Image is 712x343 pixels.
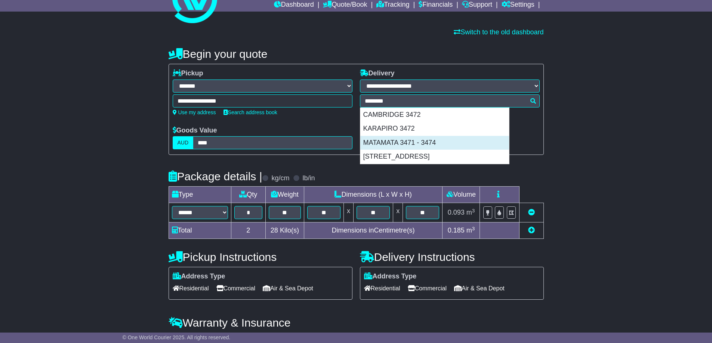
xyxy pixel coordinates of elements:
div: KARAPIRO 3472 [360,122,509,136]
span: Air & Sea Depot [454,283,505,294]
span: m [466,227,475,234]
a: Remove this item [528,209,535,216]
div: [STREET_ADDRESS] [360,150,509,164]
td: Dimensions in Centimetre(s) [304,222,443,239]
label: AUD [173,136,194,149]
span: 28 [271,227,278,234]
div: CAMBRIDGE 3472 [360,108,509,122]
span: © One World Courier 2025. All rights reserved. [123,334,231,340]
td: 2 [231,222,266,239]
td: Volume [443,187,480,203]
td: x [343,203,353,222]
label: kg/cm [271,174,289,183]
a: Add new item [528,227,535,234]
td: x [393,203,403,222]
h4: Pickup Instructions [169,251,352,263]
span: Commercial [216,283,255,294]
span: 0.093 [448,209,465,216]
sup: 3 [472,226,475,231]
td: Dimensions (L x W x H) [304,187,443,203]
div: MATAMATA 3471 - 3474 [360,136,509,150]
label: Goods Value [173,127,217,135]
td: Qty [231,187,266,203]
label: Delivery [360,69,395,78]
span: Air & Sea Depot [263,283,313,294]
a: Search address book [224,109,277,115]
label: Address Type [173,272,225,281]
span: Residential [173,283,209,294]
label: lb/in [302,174,315,183]
h4: Delivery Instructions [360,251,544,263]
span: 0.185 [448,227,465,234]
sup: 3 [472,208,475,213]
span: Commercial [408,283,447,294]
a: Use my address [173,109,216,115]
a: Switch to the old dashboard [454,28,543,36]
label: Address Type [364,272,417,281]
h4: Package details | [169,170,262,183]
td: Kilo(s) [266,222,304,239]
label: Pickup [173,69,203,78]
td: Type [169,187,231,203]
h4: Begin your quote [169,48,544,60]
span: Residential [364,283,400,294]
h4: Warranty & Insurance [169,317,544,329]
td: Weight [266,187,304,203]
td: Total [169,222,231,239]
span: m [466,209,475,216]
typeahead: Please provide city [360,94,540,107]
